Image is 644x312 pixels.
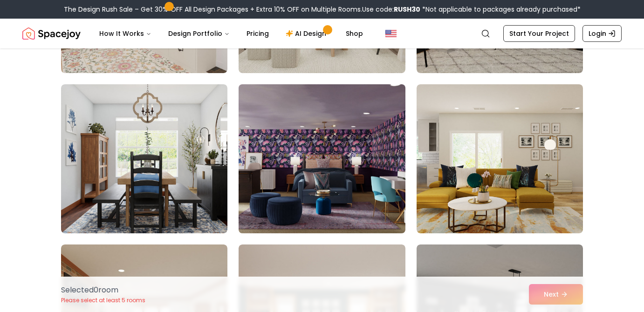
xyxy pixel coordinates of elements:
[420,5,581,14] span: *Not applicable to packages already purchased*
[161,24,237,43] button: Design Portfolio
[61,285,145,296] p: Selected 0 room
[338,24,370,43] a: Shop
[22,24,81,43] img: Spacejoy Logo
[234,81,409,237] img: Room room-53
[394,5,420,14] b: RUSH30
[503,25,575,42] a: Start Your Project
[385,28,397,39] img: United States
[61,84,227,233] img: Room room-52
[22,19,622,48] nav: Global
[582,25,622,42] a: Login
[92,24,370,43] nav: Main
[22,24,81,43] a: Spacejoy
[61,297,145,304] p: Please select at least 5 rooms
[362,5,420,14] span: Use code:
[64,5,581,14] div: The Design Rush Sale – Get 30% OFF All Design Packages + Extra 10% OFF on Multiple Rooms.
[92,24,159,43] button: How It Works
[278,24,336,43] a: AI Design
[239,24,276,43] a: Pricing
[417,84,583,233] img: Room room-54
